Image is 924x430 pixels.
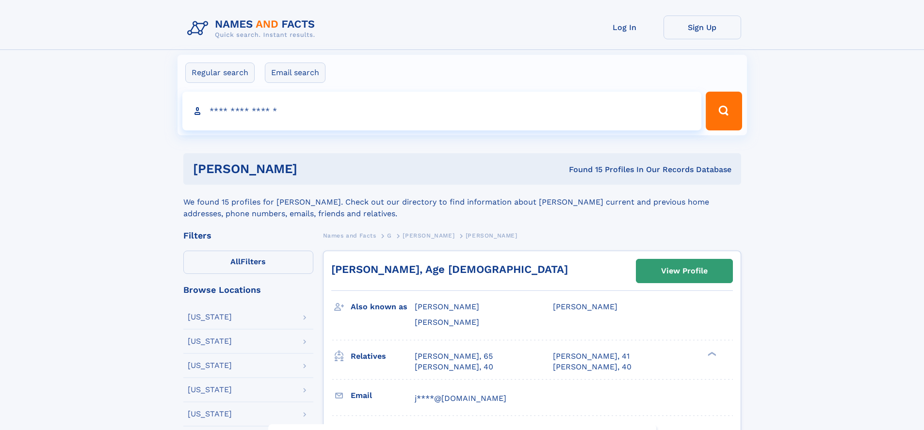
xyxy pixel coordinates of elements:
[323,229,376,241] a: Names and Facts
[553,302,617,311] span: [PERSON_NAME]
[433,164,731,175] div: Found 15 Profiles In Our Records Database
[664,16,741,39] a: Sign Up
[636,259,732,283] a: View Profile
[188,337,232,345] div: [US_STATE]
[188,410,232,418] div: [US_STATE]
[351,299,415,315] h3: Also known as
[183,185,741,220] div: We found 15 profiles for [PERSON_NAME]. Check out our directory to find information about [PERSON...
[351,348,415,365] h3: Relatives
[415,302,479,311] span: [PERSON_NAME]
[661,260,708,282] div: View Profile
[230,257,241,266] span: All
[188,362,232,369] div: [US_STATE]
[706,92,742,130] button: Search Button
[387,229,392,241] a: G
[553,351,630,362] a: [PERSON_NAME], 41
[415,362,493,372] a: [PERSON_NAME], 40
[466,232,518,239] span: [PERSON_NAME]
[403,229,454,241] a: [PERSON_NAME]
[415,351,493,362] a: [PERSON_NAME], 65
[705,350,717,357] div: ❯
[188,313,232,321] div: [US_STATE]
[553,362,632,372] a: [PERSON_NAME], 40
[182,92,702,130] input: search input
[331,263,568,275] a: [PERSON_NAME], Age [DEMOGRAPHIC_DATA]
[403,232,454,239] span: [PERSON_NAME]
[415,318,479,327] span: [PERSON_NAME]
[586,16,664,39] a: Log In
[387,232,392,239] span: G
[188,386,232,394] div: [US_STATE]
[265,63,325,83] label: Email search
[183,16,323,42] img: Logo Names and Facts
[183,251,313,274] label: Filters
[183,286,313,294] div: Browse Locations
[185,63,255,83] label: Regular search
[193,163,433,175] h1: [PERSON_NAME]
[183,231,313,240] div: Filters
[351,387,415,404] h3: Email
